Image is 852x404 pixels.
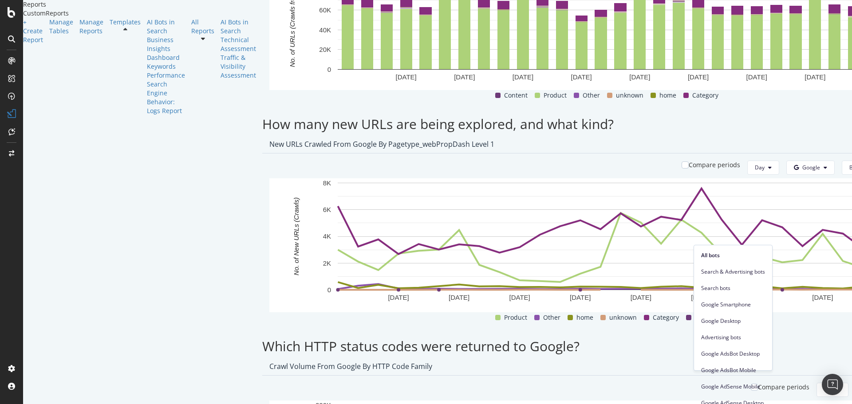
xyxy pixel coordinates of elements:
[692,90,718,101] span: Category
[786,161,835,175] button: Google
[509,293,530,301] text: [DATE]
[701,251,765,259] span: All bots
[747,161,779,175] button: Day
[221,18,256,35] a: AI Bots in Search
[323,179,331,186] text: 8K
[701,268,765,276] span: Search & Advertising bots
[701,350,765,358] span: Google AdsBot Desktop
[504,90,528,101] span: Content
[576,312,593,323] span: home
[701,366,765,374] span: Google AdsBot Mobile
[659,90,676,101] span: home
[388,293,409,301] text: [DATE]
[319,46,331,53] text: 20K
[609,312,637,323] span: unknown
[327,65,331,73] text: 0
[616,90,643,101] span: unknown
[319,26,331,33] text: 40K
[688,73,709,80] text: [DATE]
[23,9,262,18] div: CustomReports
[323,259,331,267] text: 2K
[752,293,773,301] text: [DATE]
[323,206,331,213] text: 6K
[805,73,825,80] text: [DATE]
[802,164,820,171] span: Google
[454,73,475,80] text: [DATE]
[689,161,740,169] div: Compare periods
[746,73,767,80] text: [DATE]
[269,140,494,149] div: New URLs Crawled from Google by pagetype_webPropDash Level 1
[513,73,533,80] text: [DATE]
[755,164,765,171] span: Day
[147,35,185,62] a: Business Insights Dashboard
[110,18,141,27] a: Templates
[221,53,256,80] a: Traffic & Visibility Assessment
[758,383,809,392] div: Compare periods
[396,73,417,80] text: [DATE]
[147,18,185,35] a: AI Bots in Search
[543,312,560,323] span: Other
[269,362,432,371] div: Crawl Volume from Google by HTTP Code Family
[822,374,843,395] div: Open Intercom Messenger
[292,197,300,275] text: No. of New URLs (Crawls)
[631,293,651,301] text: [DATE]
[570,293,591,301] text: [DATE]
[701,317,765,325] span: Google Desktop
[816,383,848,397] button: Day
[23,18,43,44] a: + Create Report
[323,232,331,240] text: 4K
[544,90,567,101] span: Product
[653,312,679,323] span: Category
[504,312,527,323] span: Product
[79,18,103,35] a: Manage Reports
[327,286,331,293] text: 0
[691,293,712,301] text: [DATE]
[701,284,765,292] span: Search bots
[147,80,185,115] a: Search Engine Behavior: Logs Report
[221,35,256,53] a: Technical Assessment
[449,293,469,301] text: [DATE]
[701,301,765,309] span: Google Smartphone
[701,383,765,391] span: Google AdSense Mobile
[583,90,600,101] span: Other
[571,73,592,80] text: [DATE]
[629,73,650,80] text: [DATE]
[701,333,765,341] span: Advertising bots
[49,18,73,35] a: Manage Tables
[812,293,833,301] text: [DATE]
[147,62,185,80] a: Keywords Performance
[319,6,331,13] text: 60K
[191,18,214,35] a: All Reports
